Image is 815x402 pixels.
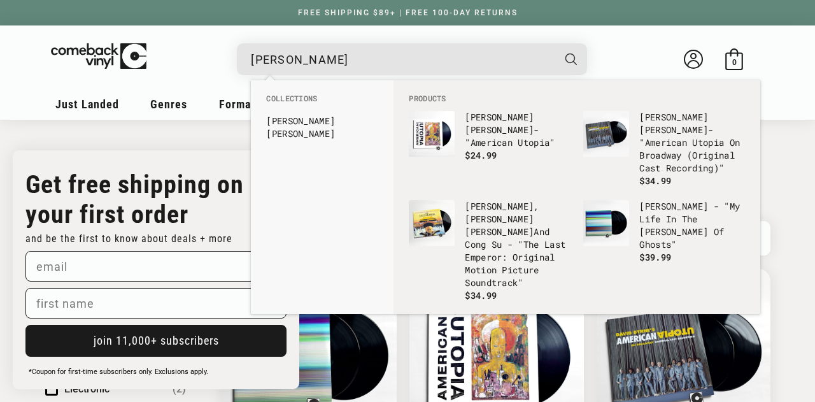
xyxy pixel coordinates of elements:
p: [PERSON_NAME] - "My Life In The [PERSON_NAME] Of Ghosts" [639,200,745,251]
li: collections: David Byrne [260,111,385,144]
b: [PERSON_NAME] [465,226,534,238]
span: Genres [150,97,187,111]
a: David Byrne - "American Utopia On Broadway (Original Cast Recording)" [PERSON_NAME] [PERSON_NAME]... [583,111,745,187]
b: [PERSON_NAME] [465,111,534,123]
img: Sakamoto Ryuichi, David Byrne And Cong Su - "The Last Emperor: Original Motion Picture Soundtrack" [409,200,455,246]
b: [PERSON_NAME] [639,111,708,123]
img: David Byrne - "American Utopia" [409,111,455,157]
div: Products [393,80,760,314]
b: [PERSON_NAME] [465,124,534,136]
li: products: David Byrne - "American Utopia On Broadway (Original Cast Recording)" [577,104,751,194]
li: Products [402,93,751,104]
div: Search [237,43,587,75]
img: Brian Eno - "My Life In The Bush Of Ghosts" [583,200,629,246]
li: products: David Byrne - "American Utopia" [402,104,577,178]
img: David Byrne - "American Utopia On Broadway (Original Cast Recording)" [583,111,629,157]
li: Collections [260,93,385,111]
input: When autocomplete results are available use up and down arrows to review and enter to select [251,47,553,73]
input: email [25,251,287,282]
a: [PERSON_NAME] [PERSON_NAME] [266,115,378,140]
span: 0 [732,57,737,67]
span: and be the first to know about deals + more [25,233,232,245]
button: join 11,000+ subscribers [25,325,287,357]
div: Collections [251,80,393,150]
p: - "American Utopia" [465,111,570,149]
b: [PERSON_NAME] [266,115,335,127]
a: David Byrne - "American Utopia" [PERSON_NAME] [PERSON_NAME]- "American Utopia" $24.99 [409,111,570,172]
button: Search [555,43,589,75]
li: products: Sakamoto Ryuichi, David Byrne And Cong Su - "The Last Emperor: Original Motion Picture ... [402,194,577,308]
input: first name [25,288,287,319]
p: [PERSON_NAME], And Cong Su - "The Last Emperor: Original Motion Picture Soundtrack" [465,200,570,289]
li: products: Brian Eno - "My Life In The Bush Of Ghosts" [577,194,751,270]
b: [PERSON_NAME] [266,127,335,140]
p: - "American Utopia On Broadway (Original Cast Recording)" [639,111,745,175]
span: *Coupon for first-time subscribers only. Exclusions apply. [29,368,208,376]
span: Just Landed [55,97,119,111]
strong: Get free shipping on your first order [25,169,244,229]
b: [PERSON_NAME] [639,124,708,136]
b: [PERSON_NAME] [465,213,534,225]
span: $34.99 [465,289,497,301]
span: $24.99 [465,149,497,161]
span: $39.99 [639,251,671,263]
span: Formats [219,97,261,111]
span: $34.99 [639,175,671,187]
a: FREE SHIPPING $89+ | FREE 100-DAY RETURNS [285,8,530,17]
a: Sakamoto Ryuichi, David Byrne And Cong Su - "The Last Emperor: Original Motion Picture Soundtrack... [409,200,570,302]
a: Brian Eno - "My Life In The Bush Of Ghosts" [PERSON_NAME] - "My Life In The [PERSON_NAME] Of Ghos... [583,200,745,264]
